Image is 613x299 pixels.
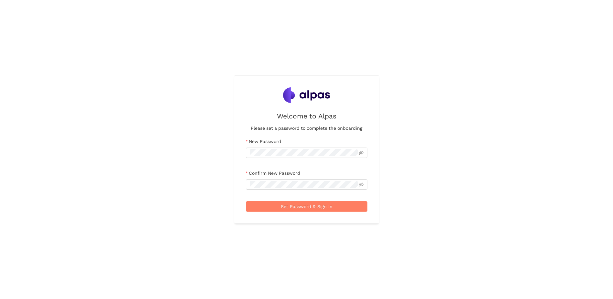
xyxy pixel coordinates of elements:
[246,170,300,177] label: Confirm New Password
[277,111,336,121] h2: Welcome to Alpas
[251,125,362,132] h4: Please set a password to complete the onboarding
[246,138,281,145] label: New Password
[250,149,358,156] input: New Password
[359,150,364,155] span: eye-invisible
[246,201,367,212] button: Set Password & Sign In
[281,203,333,210] span: Set Password & Sign In
[250,181,358,188] input: Confirm New Password
[359,182,364,187] span: eye-invisible
[283,87,330,103] img: Alpas Logo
